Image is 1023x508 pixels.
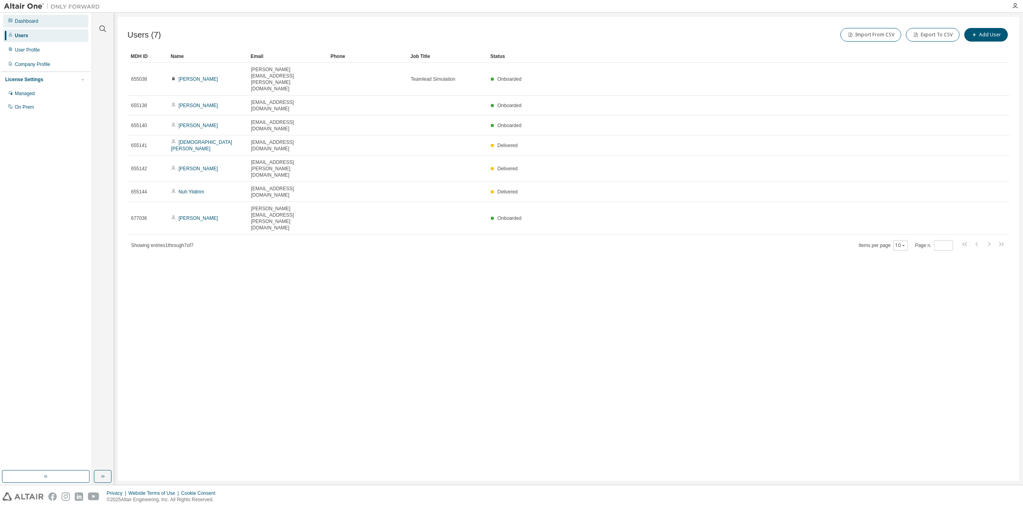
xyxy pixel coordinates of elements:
[131,165,147,172] span: 655142
[179,189,204,195] a: Nuh Yildirim
[15,104,34,110] div: On Prem
[171,50,244,63] div: Name
[131,76,147,82] span: 655038
[490,50,968,63] div: Status
[179,123,218,128] a: [PERSON_NAME]
[107,490,128,496] div: Privacy
[498,189,518,195] span: Delivered
[15,47,40,53] div: User Profile
[498,215,521,221] span: Onboarded
[131,215,147,221] span: 677036
[251,119,324,132] span: [EMAIL_ADDRESS][DOMAIN_NAME]
[88,492,100,501] img: youtube.svg
[131,102,147,109] span: 655138
[5,76,43,83] div: License Settings
[15,32,28,39] div: Users
[62,492,70,501] img: instagram.svg
[15,90,35,97] div: Managed
[2,492,44,501] img: altair_logo.svg
[179,103,218,108] a: [PERSON_NAME]
[498,76,521,82] span: Onboarded
[251,139,324,152] span: [EMAIL_ADDRESS][DOMAIN_NAME]
[179,166,218,171] a: [PERSON_NAME]
[128,490,181,496] div: Website Terms of Use
[131,243,193,248] span: Showing entries 1 through 7 of 7
[171,139,232,151] a: [DEMOGRAPHIC_DATA][PERSON_NAME]
[859,240,908,251] span: Items per page
[48,492,57,501] img: facebook.svg
[498,166,518,171] span: Delivered
[131,50,164,63] div: MDH ID
[251,205,324,231] span: [PERSON_NAME][EMAIL_ADDRESS][PERSON_NAME][DOMAIN_NAME]
[498,103,521,108] span: Onboarded
[131,122,147,129] span: 655140
[251,66,324,92] span: [PERSON_NAME][EMAIL_ADDRESS][PERSON_NAME][DOMAIN_NAME]
[498,123,521,128] span: Onboarded
[251,99,324,112] span: [EMAIL_ADDRESS][DOMAIN_NAME]
[251,50,324,63] div: Email
[179,76,218,82] a: [PERSON_NAME]
[181,490,220,496] div: Cookie Consent
[906,28,959,42] button: Export To CSV
[251,159,324,178] span: [EMAIL_ADDRESS][PERSON_NAME][DOMAIN_NAME]
[964,28,1008,42] button: Add User
[410,50,484,63] div: Job Title
[15,61,50,68] div: Company Profile
[127,30,161,40] span: Users (7)
[895,242,906,249] button: 10
[4,2,104,10] img: Altair One
[840,28,901,42] button: Import From CSV
[330,50,404,63] div: Phone
[411,76,455,82] span: Teamlead Simulation
[131,189,147,195] span: 655144
[107,496,220,503] p: © 2025 Altair Engineering, Inc. All Rights Reserved.
[179,215,218,221] a: [PERSON_NAME]
[915,240,953,251] span: Page n.
[131,142,147,149] span: 655141
[75,492,83,501] img: linkedin.svg
[251,185,324,198] span: [EMAIL_ADDRESS][DOMAIN_NAME]
[498,143,518,148] span: Delivered
[15,18,38,24] div: Dashboard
